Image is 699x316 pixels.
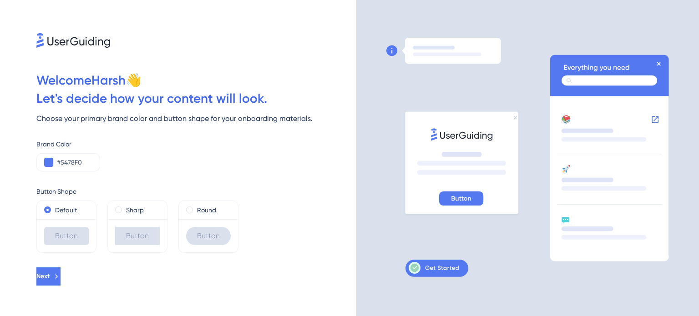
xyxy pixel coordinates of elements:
div: Button [186,227,231,245]
div: Button [115,227,160,245]
span: Next [36,271,50,282]
div: Brand Color [36,139,356,150]
label: Default [55,205,77,216]
label: Round [197,205,216,216]
div: Welcome Harsh 👋 [36,71,356,90]
label: Sharp [126,205,144,216]
div: Button Shape [36,186,356,197]
div: Button [44,227,89,245]
button: Next [36,267,61,286]
div: Choose your primary brand color and button shape for your onboarding materials. [36,113,356,124]
div: Let ' s decide how your content will look. [36,90,356,108]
